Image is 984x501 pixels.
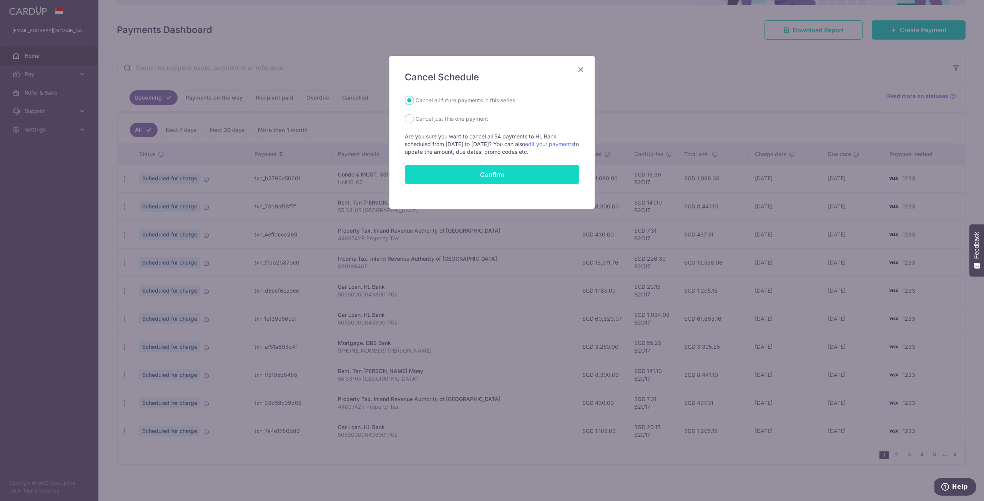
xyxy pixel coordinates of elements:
button: Feedback - Show survey [969,224,984,276]
p: Are you sure you want to cancel all 54 payments to HL Bank scheduled from [DATE] to [DATE]? You c... [405,133,579,156]
label: Cancel all future payments in this series [416,96,515,105]
button: Close [576,65,585,74]
span: Feedback [973,232,980,259]
a: edit your payments [525,141,574,147]
h5: Cancel Schedule [405,71,579,83]
label: Cancel just this one payment [416,114,488,123]
button: Confirm [405,165,579,184]
iframe: Opens a widget where you can find more information [934,478,976,497]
